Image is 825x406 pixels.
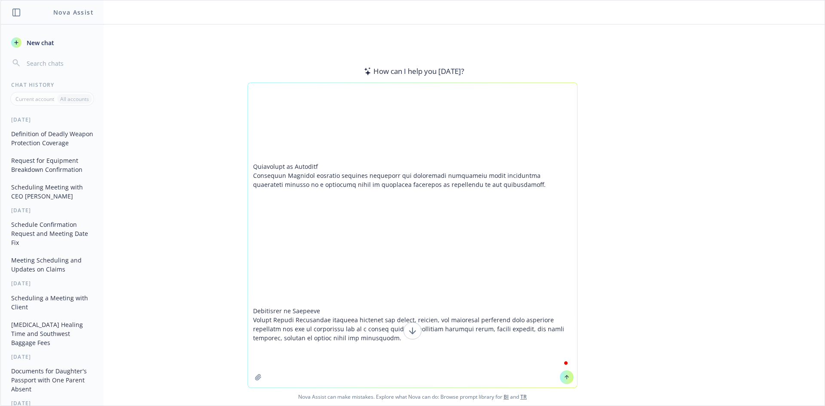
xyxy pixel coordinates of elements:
[248,83,577,388] textarea: To enrich screen reader interactions, please activate Accessibility in Grammarly extension settings
[1,280,104,287] div: [DATE]
[8,364,97,396] button: Documents for Daughter's Passport with One Parent Absent
[8,180,97,203] button: Scheduling Meeting with CEO [PERSON_NAME]
[25,38,54,47] span: New chat
[25,57,93,69] input: Search chats
[8,127,97,150] button: Definition of Deadly Weapon Protection Coverage
[8,291,97,314] button: Scheduling a Meeting with Client
[8,317,97,350] button: [MEDICAL_DATA] Healing Time and Southwest Baggage Fees
[60,95,89,103] p: All accounts
[8,253,97,276] button: Meeting Scheduling and Updates on Claims
[361,66,464,77] div: How can I help you [DATE]?
[8,35,97,50] button: New chat
[1,353,104,360] div: [DATE]
[1,207,104,214] div: [DATE]
[4,388,821,406] span: Nova Assist can make mistakes. Explore what Nova can do: Browse prompt library for and
[504,393,509,400] a: BI
[1,81,104,89] div: Chat History
[1,116,104,123] div: [DATE]
[520,393,527,400] a: TR
[8,217,97,250] button: Schedule Confirmation Request and Meeting Date Fix
[8,153,97,177] button: Request for Equipment Breakdown Confirmation
[15,95,54,103] p: Current account
[53,8,94,17] h1: Nova Assist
